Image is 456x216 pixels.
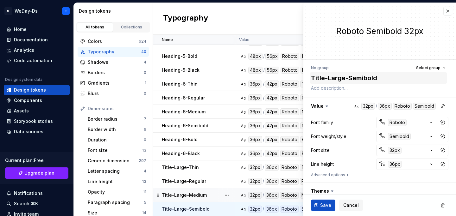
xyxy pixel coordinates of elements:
a: Components [4,95,70,105]
p: Heading-6-Semibold [162,123,208,129]
div: Semibold [300,122,323,129]
div: Opacity [88,189,143,195]
div: All tokens [79,25,111,30]
div: 7 [144,117,146,122]
div: 56px [265,67,279,74]
div: Data sources [14,129,43,135]
a: Typography40 [78,47,149,57]
div: / [263,122,264,129]
div: 32px [248,192,262,199]
div: 1 [145,81,146,86]
div: 0 [144,91,146,96]
span: Cancel [343,202,359,208]
a: Shadows4 [78,57,149,67]
a: Blurs0 [78,88,149,99]
div: Blurs [88,90,144,97]
div: Design tokens [14,87,46,93]
div: / [263,81,264,87]
div: Components [14,97,42,104]
div: 36px [265,164,279,171]
div: Documentation [14,37,48,43]
div: Gradients [88,80,145,86]
a: Gradients1 [78,78,149,88]
p: Title-Large-Medium [162,192,207,198]
div: Roboto [280,94,299,101]
button: Advanced options [311,172,350,177]
div: Black [300,150,315,157]
div: Thin [300,164,312,171]
h2: Typography [163,13,208,24]
div: Roboto [280,81,299,87]
button: Ag32px [376,145,437,156]
div: Roboto [388,119,407,126]
div: / [263,178,264,185]
div: Roboto [281,53,299,60]
div: / [263,53,265,60]
a: Letter spacing4 [85,166,149,176]
div: Design system data [5,77,42,82]
div: Assets [14,108,29,114]
a: Generic dimension297 [85,156,149,166]
div: Border width [88,126,144,133]
div: 36px [248,122,262,129]
div: Semibold [388,133,411,140]
div: T [65,9,67,14]
div: No group [311,65,329,70]
div: Regular [300,178,319,185]
div: / [263,67,265,74]
div: 13 [142,179,146,184]
button: MWeDay-DsT [1,4,72,18]
a: Design tokens [4,85,70,95]
div: WeDay-Ds [15,8,38,14]
div: Dimensions [88,105,146,112]
div: Ag [380,148,385,153]
div: Storybook stories [14,118,53,124]
div: / [263,108,264,115]
div: Ag [241,123,246,128]
div: Roboto [280,150,299,157]
div: 42px [265,136,279,143]
a: Storybook stories [4,116,70,126]
div: Roboto [280,122,299,129]
a: Data sources [4,127,70,137]
a: Line height13 [85,177,149,187]
div: 11 [143,189,146,195]
div: / [263,94,264,101]
span: Save [320,202,331,208]
div: 32px [248,178,262,185]
div: Borders [88,69,144,76]
div: Home [14,26,27,33]
div: / [263,206,264,213]
div: Font weight/style [311,133,346,140]
div: Line height [88,178,142,185]
button: Search ⌘K [4,199,70,209]
div: Typography [88,49,141,55]
div: Letter spacing [88,168,144,174]
button: Notifications [4,188,70,198]
div: 4 [144,169,146,174]
div: Generic dimension [88,158,139,164]
p: Heading-6-Black [162,150,200,157]
p: Heading-6-Thin [162,81,198,87]
div: 36px [265,206,279,213]
div: Semibold [300,206,323,213]
a: Opacity11 [85,187,149,197]
a: Colors624 [78,36,149,46]
div: Font family [311,119,333,126]
div: Ag [241,193,246,198]
p: Heading-5-Black [162,67,199,73]
span: Select group [416,65,440,70]
p: Title-Large-Semibold [162,206,210,212]
a: Assets [4,106,70,116]
div: Code automation [14,57,52,64]
a: Code automation [4,56,70,66]
div: Ag [241,81,246,87]
div: 36px [248,150,262,157]
div: 14 [142,210,146,215]
div: 0 [144,137,146,142]
div: Thin [300,81,313,87]
div: Roboto [280,164,299,171]
a: Paragraph spacing5 [85,197,149,207]
button: Select group [413,63,448,72]
div: Roboto [281,67,299,74]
